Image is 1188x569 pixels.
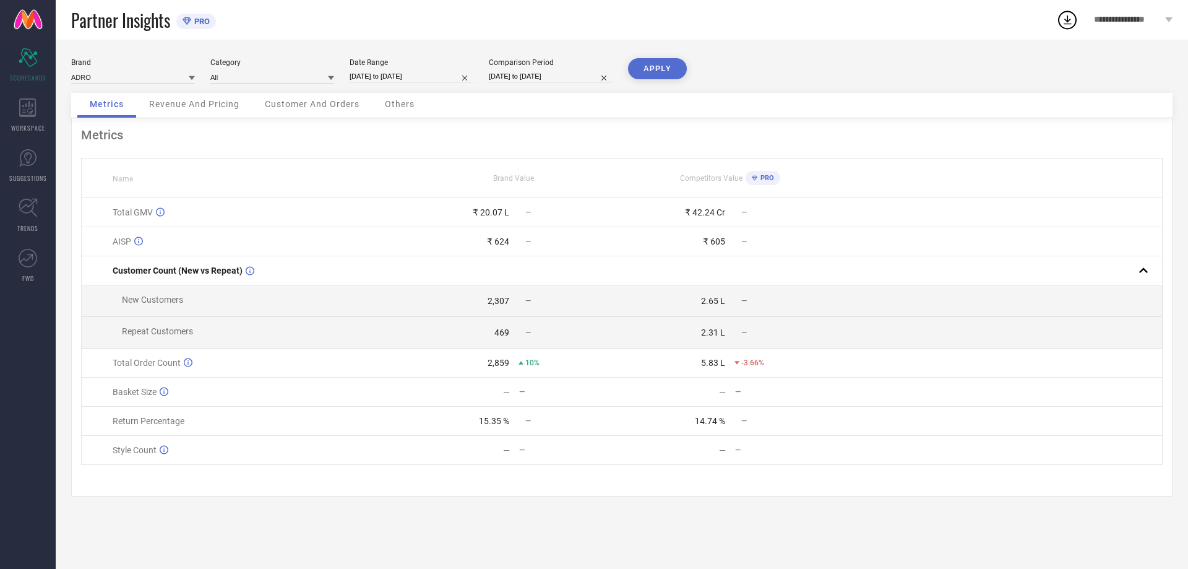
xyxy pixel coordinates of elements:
[741,297,747,305] span: —
[479,416,509,426] div: 15.35 %
[735,388,837,396] div: —
[113,387,157,397] span: Basket Size
[519,446,621,454] div: —
[503,445,510,455] div: —
[1056,9,1078,31] div: Open download list
[113,237,131,246] span: AISP
[9,173,47,183] span: SUGGESTIONS
[741,358,764,367] span: -3.66%
[741,208,747,217] span: —
[113,266,243,276] span: Customer Count (New vs Repeat)
[489,58,613,67] div: Comparison Period
[525,358,540,367] span: 10%
[741,328,747,337] span: —
[488,358,509,368] div: 2,859
[10,73,46,82] span: SCORECARDS
[628,58,687,79] button: APPLY
[11,123,45,132] span: WORKSPACE
[149,99,239,109] span: Revenue And Pricing
[719,445,726,455] div: —
[757,174,774,182] span: PRO
[685,207,725,217] div: ₹ 42.24 Cr
[113,416,184,426] span: Return Percentage
[113,175,133,183] span: Name
[525,297,531,305] span: —
[701,328,725,337] div: 2.31 L
[680,174,742,183] span: Competitors Value
[519,388,621,396] div: —
[701,296,725,306] div: 2.65 L
[350,70,473,83] input: Select date range
[113,358,181,368] span: Total Order Count
[265,99,359,109] span: Customer And Orders
[503,387,510,397] div: —
[741,417,747,425] span: —
[113,445,157,455] span: Style Count
[525,237,531,246] span: —
[741,237,747,246] span: —
[525,417,531,425] span: —
[488,296,509,306] div: 2,307
[71,58,195,67] div: Brand
[703,237,725,246] div: ₹ 605
[719,387,726,397] div: —
[494,328,509,337] div: 469
[473,207,509,217] div: ₹ 20.07 L
[122,326,193,336] span: Repeat Customers
[71,7,170,33] span: Partner Insights
[17,224,38,233] span: TRENDS
[525,328,531,337] span: —
[701,358,725,368] div: 5.83 L
[350,58,473,67] div: Date Range
[90,99,124,109] span: Metrics
[385,99,415,109] span: Others
[695,416,725,426] div: 14.74 %
[735,446,837,454] div: —
[493,174,534,183] span: Brand Value
[22,274,34,283] span: FWD
[489,70,613,83] input: Select comparison period
[122,295,183,305] span: New Customers
[487,237,509,246] div: ₹ 624
[525,208,531,217] span: —
[191,17,210,26] span: PRO
[81,128,1163,142] div: Metrics
[210,58,334,67] div: Category
[113,207,153,217] span: Total GMV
